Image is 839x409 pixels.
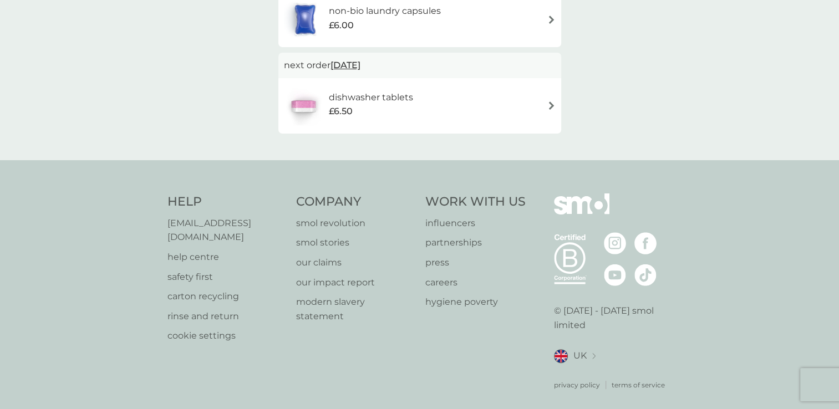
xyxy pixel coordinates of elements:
a: press [425,255,526,270]
h4: Work With Us [425,193,526,211]
span: [DATE] [330,54,360,76]
a: safety first [167,270,286,284]
p: next order [284,58,556,73]
h6: non-bio laundry capsules [329,4,441,18]
a: our impact report [296,275,414,290]
img: arrow right [547,16,556,24]
a: smol revolution [296,216,414,231]
a: hygiene poverty [425,295,526,309]
a: carton recycling [167,289,286,304]
img: visit the smol Tiktok page [634,264,657,286]
h6: dishwasher tablets [329,90,413,105]
a: smol stories [296,236,414,250]
span: UK [573,349,587,363]
a: privacy policy [554,380,600,390]
img: UK flag [554,349,568,363]
img: dishwasher tablets [284,86,323,125]
span: £6.50 [329,104,353,119]
a: our claims [296,255,414,270]
a: modern slavery statement [296,295,414,323]
a: help centre [167,250,286,264]
a: terms of service [612,380,665,390]
a: careers [425,275,526,290]
a: [EMAIL_ADDRESS][DOMAIN_NAME] [167,216,286,244]
span: £6.00 [329,18,354,33]
h4: Company [296,193,414,211]
p: © [DATE] - [DATE] smol limited [554,304,672,332]
img: smol [554,193,609,231]
h4: Help [167,193,286,211]
img: visit the smol Instagram page [604,232,626,254]
a: partnerships [425,236,526,250]
img: visit the smol Youtube page [604,264,626,286]
img: select a new location [592,353,596,359]
a: cookie settings [167,329,286,343]
img: visit the smol Facebook page [634,232,657,254]
img: arrow right [547,101,556,110]
a: rinse and return [167,309,286,324]
a: influencers [425,216,526,231]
